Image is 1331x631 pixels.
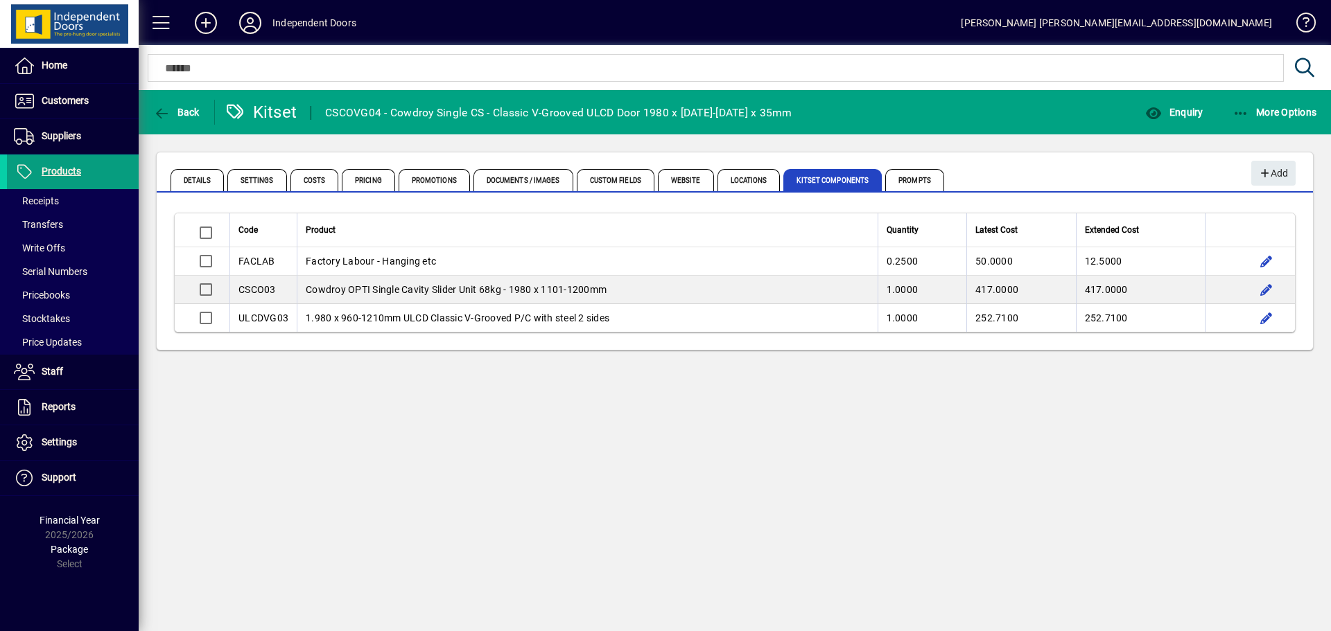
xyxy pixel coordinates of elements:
a: Settings [7,425,139,460]
span: Add [1258,162,1288,185]
div: [PERSON_NAME] [PERSON_NAME][EMAIL_ADDRESS][DOMAIN_NAME] [961,12,1272,34]
span: Support [42,472,76,483]
span: Products [42,166,81,177]
td: 1.980 x 960-1210mm ULCD Classic V-Grooved P/C with steel 2 sides [297,304,878,332]
app-page-header-button: Back [139,100,215,125]
td: Cowdroy OPTI Single Cavity Slider Unit 68kg - 1980 x 1101-1200mm [297,276,878,304]
span: Receipts [14,195,59,206]
a: Write Offs [7,236,139,260]
span: Prompts [885,169,944,191]
a: Stocktakes [7,307,139,330]
span: Price Updates [14,337,82,348]
a: Suppliers [7,119,139,154]
button: More Options [1229,100,1321,125]
a: Support [7,461,139,495]
span: Extended Cost [1085,222,1139,238]
a: Staff [7,355,139,389]
span: Details [171,169,224,191]
span: Financial Year [40,515,100,526]
button: Edit [1255,307,1278,329]
td: 252.7100 [1076,304,1205,332]
a: Serial Numbers [7,260,139,283]
span: Kitset Components [783,169,882,191]
td: 417.0000 [966,276,1075,304]
button: Profile [228,10,272,35]
span: Custom Fields [577,169,654,191]
a: Transfers [7,213,139,236]
div: Kitset [225,101,297,123]
span: More Options [1233,107,1317,118]
span: Enquiry [1145,107,1203,118]
span: Costs [290,169,339,191]
span: Latest Cost [975,222,1018,238]
a: Customers [7,84,139,118]
span: Staff [42,366,63,377]
span: Pricebooks [14,290,70,301]
td: 417.0000 [1076,276,1205,304]
span: Stocktakes [14,313,70,324]
td: Factory Labour - Hanging etc [297,247,878,276]
span: Write Offs [14,242,65,254]
span: Product [306,222,336,238]
span: Documents / Images [473,169,573,191]
span: Serial Numbers [14,266,87,277]
td: 1.0000 [878,304,966,332]
a: Knowledge Base [1286,3,1314,48]
button: Back [150,100,203,125]
button: Enquiry [1142,100,1206,125]
span: Home [42,60,67,71]
span: Back [153,107,200,118]
span: Pricing [342,169,395,191]
span: Settings [227,169,287,191]
span: Transfers [14,219,63,230]
a: Home [7,48,139,83]
span: Package [51,544,88,555]
div: ULCDVG03 [238,311,288,325]
a: Price Updates [7,330,139,354]
a: Receipts [7,189,139,213]
button: Add [184,10,228,35]
span: Settings [42,436,77,447]
div: CSCO03 [238,283,288,296]
button: Edit [1255,250,1278,272]
button: Add [1251,161,1296,186]
span: Locations [717,169,781,191]
a: Pricebooks [7,283,139,307]
td: 50.0000 [966,247,1075,276]
td: 12.5000 [1076,247,1205,276]
span: Reports [42,401,76,412]
div: Independent Doors [272,12,356,34]
div: FACLAB [238,254,288,268]
td: 252.7100 [966,304,1075,332]
span: Customers [42,95,89,106]
td: 0.2500 [878,247,966,276]
span: Code [238,222,258,238]
button: Edit [1255,278,1278,301]
div: CSCOVG04 - Cowdroy Single CS - Classic V-Grooved ULCD Door 1980 x [DATE]-[DATE] x 35mm [325,102,792,124]
span: Quantity [887,222,919,238]
span: Suppliers [42,130,81,141]
a: Reports [7,390,139,425]
span: Promotions [399,169,470,191]
span: Website [658,169,714,191]
td: 1.0000 [878,276,966,304]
